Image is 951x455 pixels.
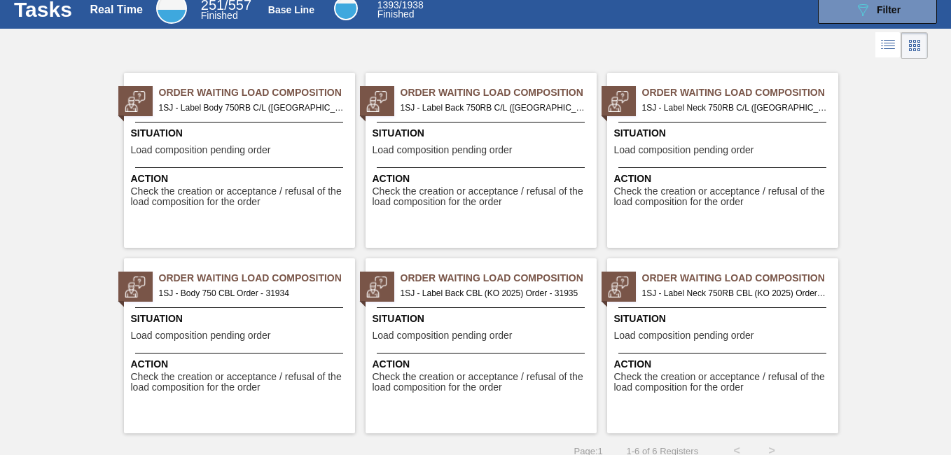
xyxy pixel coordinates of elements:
[125,276,146,297] img: status
[373,330,513,341] span: Load composition pending order
[366,91,387,112] img: status
[377,8,415,20] span: Finished
[14,1,72,17] h1: Tasks
[268,4,314,15] div: Base Line
[614,186,835,208] span: Check the creation or acceptance / refusal of the load composition for the order
[131,171,352,186] span: Action
[877,4,901,15] span: Filter
[131,357,352,372] span: Action
[608,91,629,112] img: status
[159,85,355,100] span: Order Waiting Load Composition
[159,100,344,115] span: 1SJ - Label Body 750RB C/L (Hogwarts) Order - 31931
[159,286,344,301] span: 1SJ - Body 750 CBL Order - 31934
[614,171,835,186] span: Action
[642,271,838,286] span: Order Waiting Load Composition
[875,32,901,59] div: List Vision
[614,357,835,372] span: Action
[377,1,424,19] div: Base Line
[401,286,585,301] span: 1SJ - Label Back CBL (KO 2025) Order - 31935
[201,10,238,21] span: Finished
[373,186,593,208] span: Check the creation or acceptance / refusal of the load composition for the order
[614,126,835,141] span: Situation
[608,276,629,297] img: status
[614,311,835,326] span: Situation
[614,330,754,341] span: Load composition pending order
[131,372,352,393] span: Check the creation or acceptance / refusal of the load composition for the order
[131,186,352,208] span: Check the creation or acceptance / refusal of the load composition for the order
[642,85,838,100] span: Order Waiting Load Composition
[373,372,593,393] span: Check the creation or acceptance / refusal of the load composition for the order
[373,126,593,141] span: Situation
[373,311,593,326] span: Situation
[401,85,597,100] span: Order Waiting Load Composition
[131,330,271,341] span: Load composition pending order
[373,357,593,372] span: Action
[131,126,352,141] span: Situation
[373,171,593,186] span: Action
[131,311,352,326] span: Situation
[642,100,827,115] span: 1SJ - Label Neck 750RB C/L (Hogwarts) Order - 31933
[614,372,835,393] span: Check the creation or acceptance / refusal of the load composition for the order
[373,145,513,155] span: Load composition pending order
[901,32,928,59] div: Card Vision
[642,286,827,301] span: 1SJ - Label Neck 750RB CBL (KO 2025) Order - 31937
[401,100,585,115] span: 1SJ - Label Back 750RB C/L (Hogwarts) Order - 31932
[131,145,271,155] span: Load composition pending order
[614,145,754,155] span: Load composition pending order
[159,271,355,286] span: Order Waiting Load Composition
[401,271,597,286] span: Order Waiting Load Composition
[125,91,146,112] img: status
[90,3,143,16] div: Real Time
[366,276,387,297] img: status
